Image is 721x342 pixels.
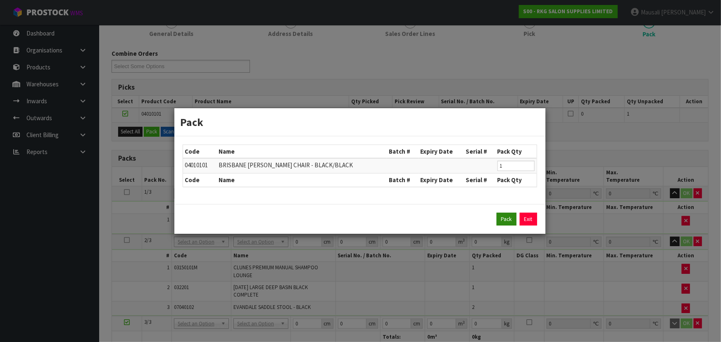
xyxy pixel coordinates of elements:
th: Batch # [387,145,418,158]
th: Code [183,145,217,158]
a: Exit [520,213,537,226]
span: 04010101 [185,161,208,169]
h3: Pack [181,114,539,130]
th: Name [217,145,387,158]
button: Pack [497,213,516,226]
th: Expiry Date [419,145,464,158]
th: Pack Qty [495,173,537,187]
th: Code [183,173,217,187]
th: Serial # [464,173,495,187]
th: Name [217,173,387,187]
th: Pack Qty [495,145,537,158]
th: Batch # [387,173,418,187]
span: BRISBANE [PERSON_NAME] CHAIR - BLACK/BLACK [219,161,353,169]
th: Expiry Date [419,173,464,187]
th: Serial # [464,145,495,158]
